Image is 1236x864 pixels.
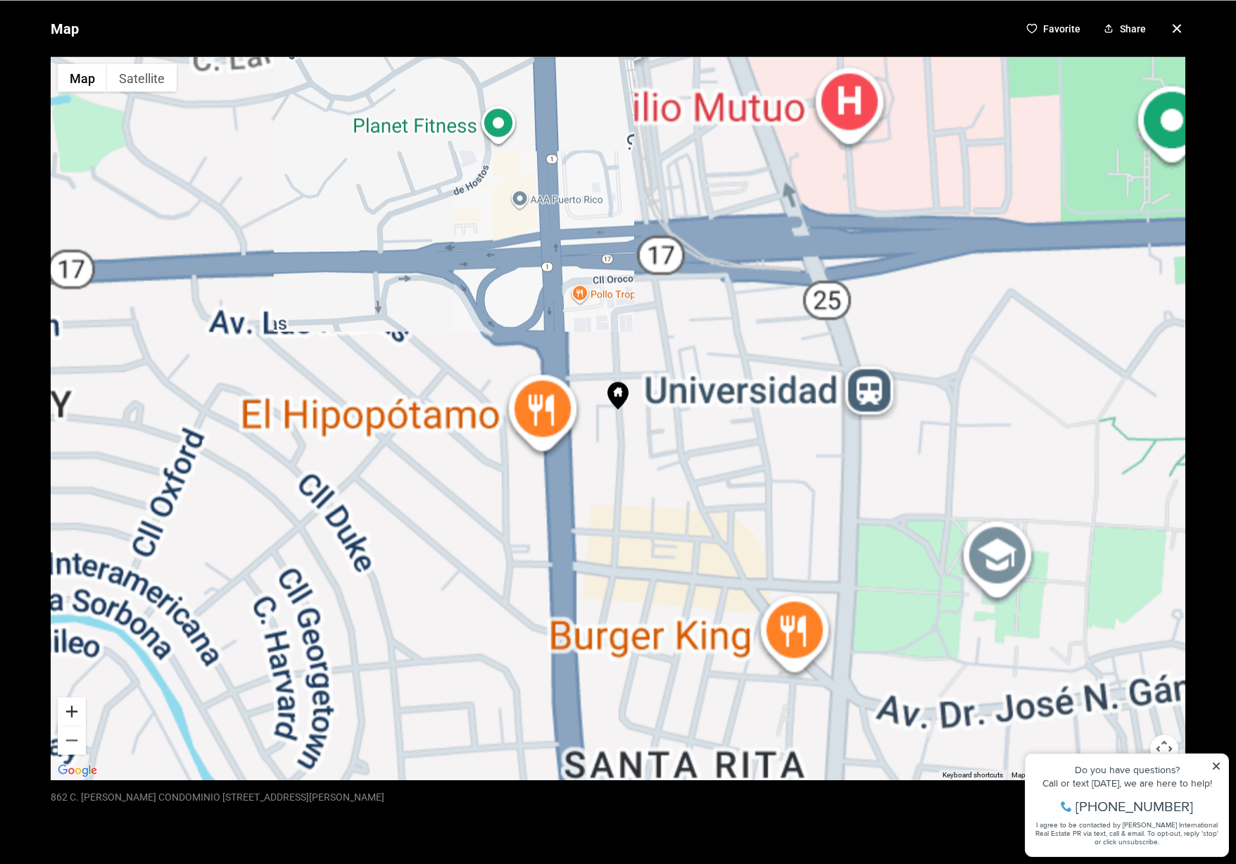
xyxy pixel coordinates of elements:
[58,697,86,725] button: Zoom in
[18,87,201,113] span: I agree to be contacted by [PERSON_NAME] International Real Estate PR via text, call & email. To ...
[1043,23,1080,34] p: Favorite
[942,770,1003,780] button: Keyboard shortcuts
[107,63,177,92] button: Show satellite imagery
[51,791,384,802] p: 862 C. [PERSON_NAME] CONDOMINIO [STREET_ADDRESS][PERSON_NAME]
[1021,17,1086,39] button: Favorite
[1097,770,1116,778] a: Terms
[51,14,79,42] p: Map
[58,66,175,80] span: [PHONE_NUMBER]
[1097,17,1152,39] button: Share
[15,45,203,55] div: Call or text [DATE], we are here to help!
[1120,23,1146,34] p: Share
[58,726,86,754] button: Zoom out
[15,32,203,42] div: Do you have questions?
[1150,734,1178,763] button: Map camera controls
[54,761,101,780] a: Open this area in Google Maps (opens a new window)
[1125,770,1181,778] a: Report a map error
[1011,770,1088,778] span: Map data ©2025 Google
[58,63,107,92] button: Show street map
[54,761,101,780] img: Google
